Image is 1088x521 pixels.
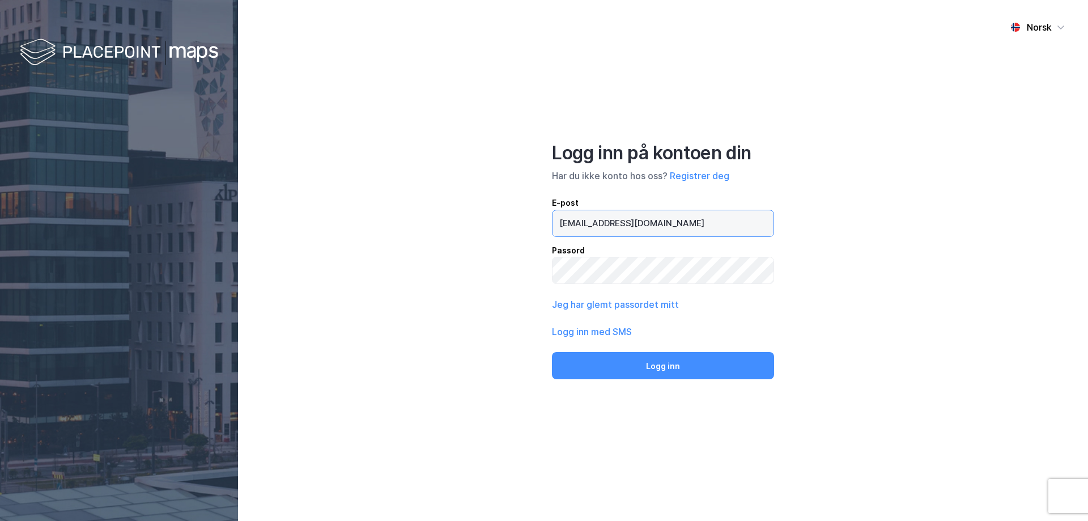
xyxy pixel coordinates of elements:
button: Registrer deg [670,169,729,183]
button: Jeg har glemt passordet mitt [552,298,679,311]
div: Har du ikke konto hos oss? [552,169,774,183]
div: Passord [552,244,774,257]
div: Norsk [1027,20,1052,34]
img: logo-white.f07954bde2210d2a523dddb988cd2aa7.svg [20,36,218,70]
iframe: Chat Widget [1031,467,1088,521]
button: Logg inn [552,352,774,379]
div: E-post [552,196,774,210]
button: Logg inn med SMS [552,325,632,338]
div: Kontrollprogram for chat [1031,467,1088,521]
div: Logg inn på kontoen din [552,142,774,164]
